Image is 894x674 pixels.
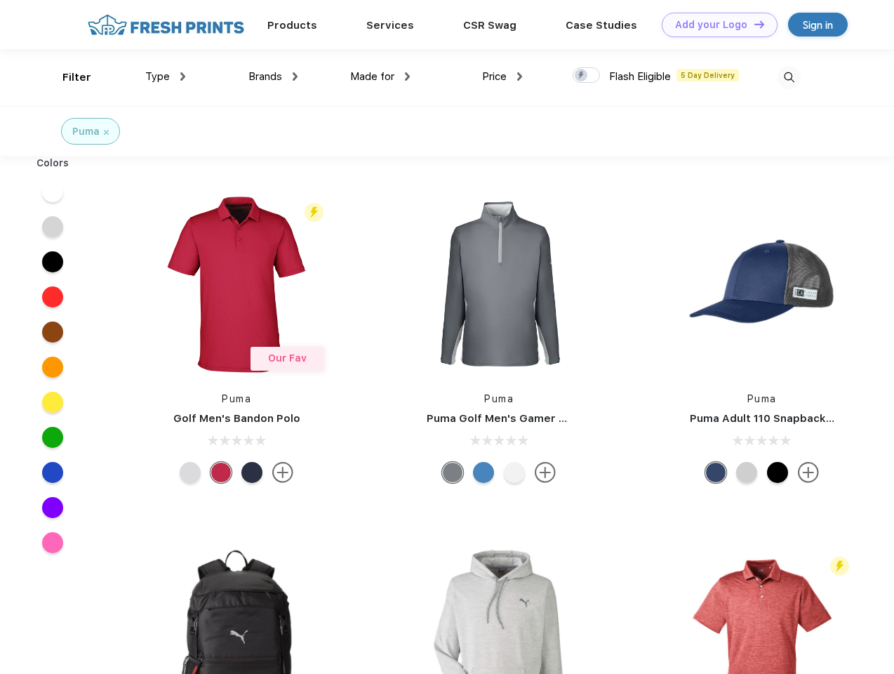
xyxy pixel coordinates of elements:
div: Quarry Brt Whit [736,462,757,483]
div: Bright Cobalt [473,462,494,483]
a: Golf Men's Bandon Polo [173,412,300,425]
img: dropdown.png [405,72,410,81]
img: flash_active_toggle.svg [830,557,849,576]
img: DT [754,20,764,28]
img: desktop_search.svg [778,66,801,89]
img: dropdown.png [517,72,522,81]
span: Brands [248,70,282,83]
div: Add your Logo [675,19,747,31]
div: Navy Blazer [241,462,262,483]
div: Ski Patrol [211,462,232,483]
img: func=resize&h=266 [669,191,855,378]
a: Puma Golf Men's Gamer Golf Quarter-Zip [427,412,648,425]
img: filter_cancel.svg [104,130,109,135]
img: dropdown.png [180,72,185,81]
span: Flash Eligible [609,70,671,83]
img: more.svg [272,462,293,483]
span: Price [482,70,507,83]
img: func=resize&h=266 [406,191,592,378]
div: Colors [26,156,80,171]
div: Peacoat with Qut Shd [705,462,726,483]
div: High Rise [180,462,201,483]
span: Our Fav [268,352,307,364]
a: CSR Swag [463,19,516,32]
span: Made for [350,70,394,83]
img: func=resize&h=266 [143,191,330,378]
img: more.svg [798,462,819,483]
div: Pma Blk Pma Blk [767,462,788,483]
img: flash_active_toggle.svg [305,203,323,222]
a: Puma [484,393,514,404]
span: 5 Day Delivery [676,69,739,81]
a: Sign in [788,13,848,37]
a: Puma [747,393,777,404]
div: Bright White [504,462,525,483]
img: dropdown.png [293,72,298,81]
div: Quiet Shade [442,462,463,483]
a: Services [366,19,414,32]
a: Puma [222,393,251,404]
a: Products [267,19,317,32]
img: fo%20logo%202.webp [84,13,248,37]
span: Type [145,70,170,83]
img: more.svg [535,462,556,483]
div: Puma [72,124,100,139]
div: Sign in [803,17,833,33]
div: Filter [62,70,91,86]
